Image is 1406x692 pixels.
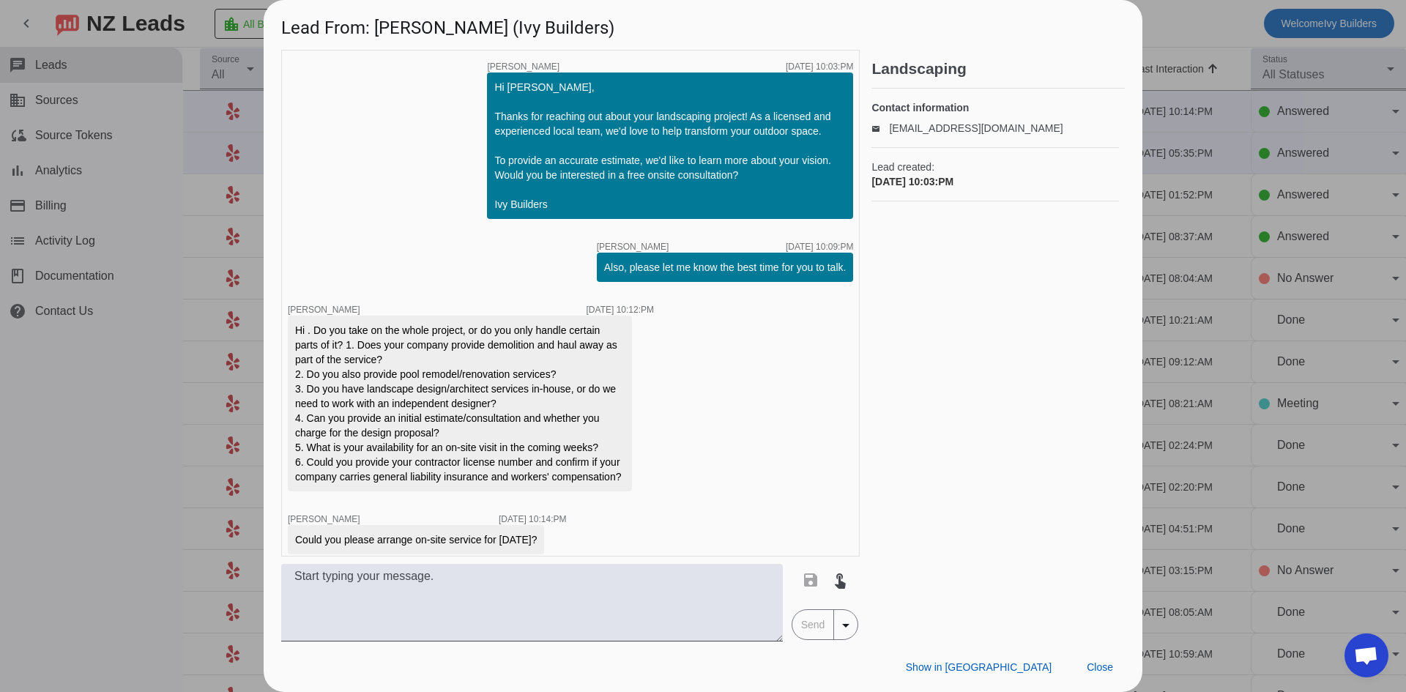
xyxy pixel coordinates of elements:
[894,654,1063,680] button: Show in [GEOGRAPHIC_DATA]
[295,532,537,547] div: Could you please arrange on-site service for [DATE]?
[871,174,1119,189] div: [DATE] 10:03:PM
[288,305,360,315] span: [PERSON_NAME]
[837,617,855,634] mat-icon: arrow_drop_down
[831,571,849,589] mat-icon: touch_app
[288,514,360,524] span: [PERSON_NAME]
[1087,661,1113,673] span: Close
[1075,654,1125,680] button: Close
[889,122,1063,134] a: [EMAIL_ADDRESS][DOMAIN_NAME]
[487,62,559,71] span: [PERSON_NAME]
[494,80,846,212] div: Hi [PERSON_NAME], Thanks for reaching out about your landscaping project! As a licensed and exper...
[906,661,1052,673] span: Show in [GEOGRAPHIC_DATA]
[295,323,625,484] div: Hi . Do you take on the whole project, or do you only handle certain parts of it? 1. Does your co...
[587,305,654,314] div: [DATE] 10:12:PM
[871,124,889,132] mat-icon: email
[871,62,1125,76] h2: Landscaping
[786,62,853,71] div: [DATE] 10:03:PM
[871,160,1119,174] span: Lead created:
[499,515,566,524] div: [DATE] 10:14:PM
[871,100,1119,115] h4: Contact information
[1344,633,1388,677] div: Open chat
[604,260,847,275] div: Also, please let me know the best time for you to talk.​
[786,242,853,251] div: [DATE] 10:09:PM
[597,242,669,251] span: [PERSON_NAME]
